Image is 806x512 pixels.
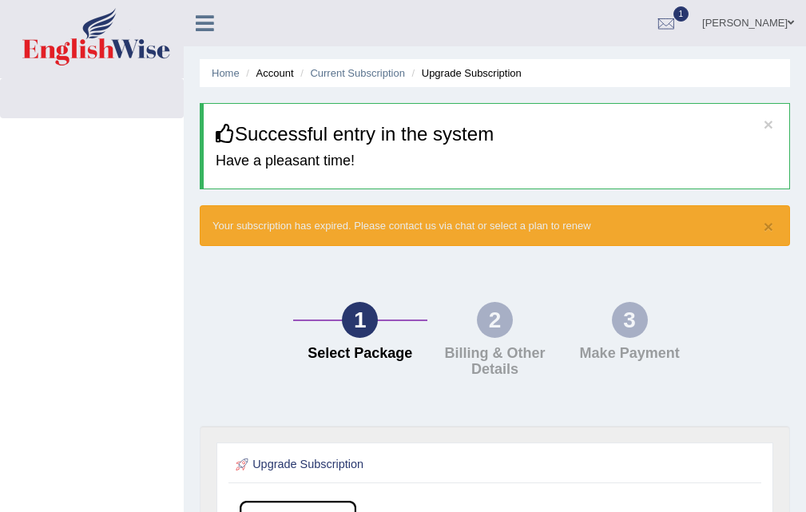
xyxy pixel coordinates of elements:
button: × [764,116,773,133]
h4: Billing & Other Details [435,346,554,378]
a: Home [212,67,240,79]
h4: Have a pleasant time! [216,153,777,169]
li: Upgrade Subscription [408,65,522,81]
h2: Upgrade Subscription [232,454,558,475]
span: 1 [673,6,689,22]
li: Account [242,65,293,81]
h3: Successful entry in the system [216,124,777,145]
div: Your subscription has expired. Please contact us via chat or select a plan to renew [200,205,790,246]
div: 1 [342,302,378,338]
h4: Select Package [301,346,420,362]
div: 2 [477,302,513,338]
a: Current Subscription [310,67,405,79]
div: 3 [612,302,648,338]
button: × [764,218,773,235]
h4: Make Payment [570,346,689,362]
